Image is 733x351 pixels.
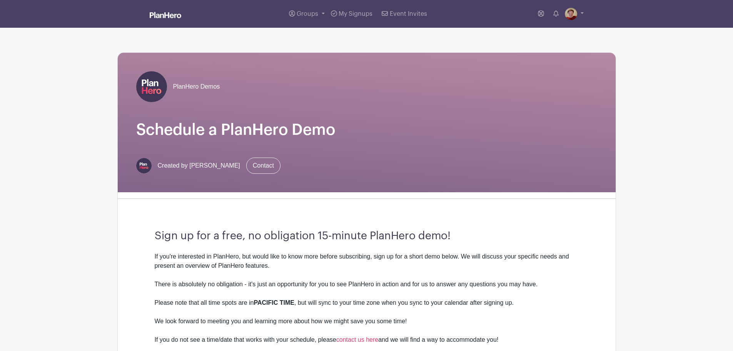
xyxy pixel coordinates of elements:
img: IMG-6488%20(1).jpg [565,8,577,20]
span: Created by [PERSON_NAME] [158,161,240,170]
h1: Schedule a PlanHero Demo [136,121,597,139]
a: Contact [246,158,281,174]
img: PH-Logo-Circle-Centered-Purple.jpg [136,158,152,173]
span: Groups [297,11,318,17]
h3: Sign up for a free, no obligation 15-minute PlanHero demo! [155,230,579,243]
span: PlanHero Demos [173,82,220,91]
span: Event Invites [390,11,427,17]
img: logo_white-6c42ec7e38ccf1d336a20a19083b03d10ae64f83f12c07503d8b9e83406b4c7d.svg [150,12,181,18]
span: My Signups [339,11,372,17]
img: PH-Logo-Square-Centered-Purple.jpg [136,71,167,102]
a: contact us here [336,336,378,343]
strong: PACIFIC TIME [254,299,294,306]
